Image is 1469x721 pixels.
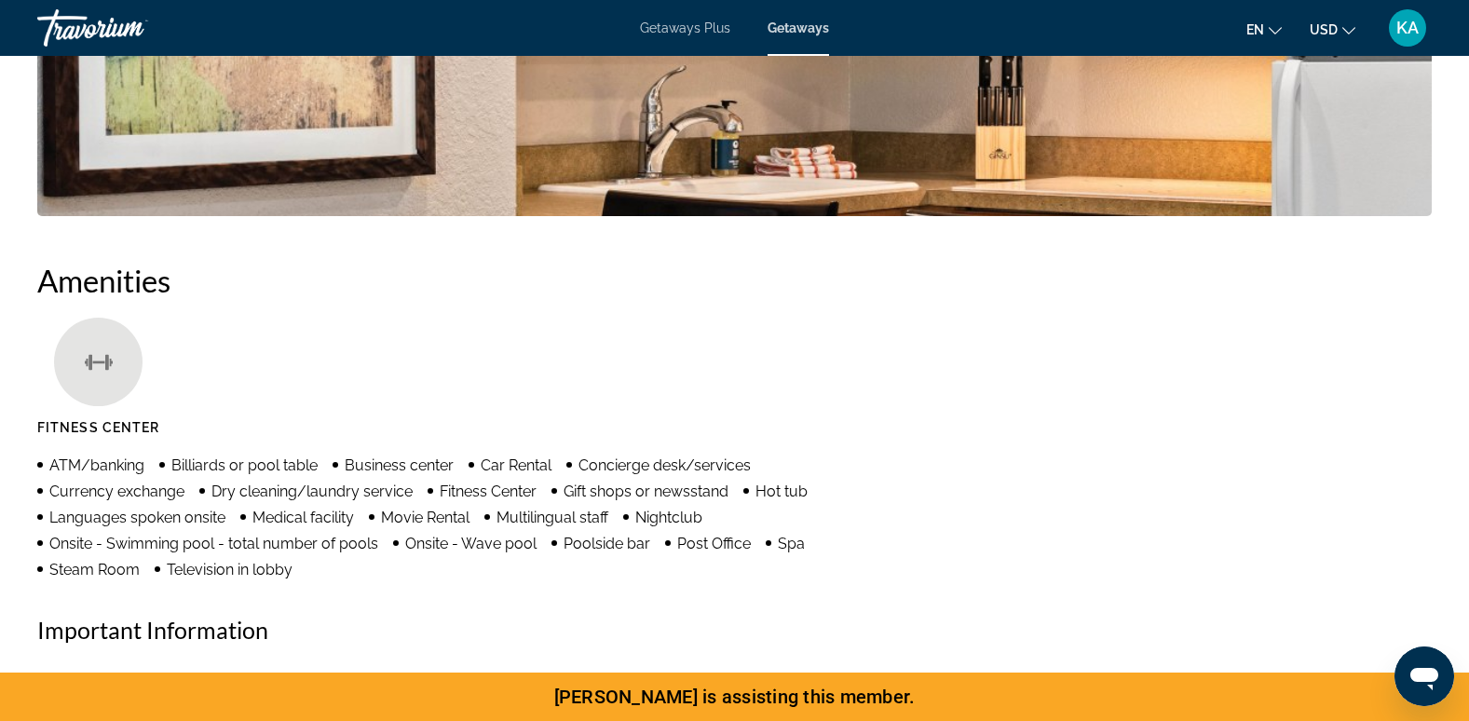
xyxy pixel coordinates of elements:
span: Multilingual staff [496,509,608,526]
span: ATM/banking [49,456,144,474]
span: Car Rental [481,456,551,474]
span: USD [1310,22,1338,37]
span: Movie Rental [381,509,469,526]
span: KA [1396,19,1419,37]
span: Billiards or pool table [171,456,318,474]
span: Currency exchange [49,483,184,500]
span: Spa [778,535,805,552]
h2: Important Information [37,616,1432,644]
button: Change currency [1310,16,1355,43]
span: Onsite - Swimming pool - total number of pools [49,535,378,552]
span: Business center [345,456,454,474]
span: [PERSON_NAME] is assisting this member. [554,686,916,708]
span: Fitness Center [37,420,159,435]
iframe: Button to launch messaging window [1394,646,1454,706]
span: Post Office [677,535,751,552]
span: Nightclub [635,509,702,526]
span: Hot tub [755,483,808,500]
span: Languages spoken onsite [49,509,225,526]
span: Onsite - Wave pool [405,535,537,552]
span: Fitness Center [440,483,537,500]
button: Change language [1246,16,1282,43]
span: Gift shops or newsstand [564,483,728,500]
span: Dry cleaning/laundry service [211,483,413,500]
span: Medical facility [252,509,354,526]
span: Poolside bar [564,535,650,552]
a: Travorium [37,4,224,52]
a: Getaways Plus [640,20,730,35]
a: Getaways [768,20,829,35]
h2: Amenities [37,262,1432,299]
span: Television in lobby [167,561,292,578]
button: User Menu [1383,8,1432,48]
span: en [1246,22,1264,37]
span: Concierge desk/services [578,456,751,474]
span: Steam Room [49,561,140,578]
